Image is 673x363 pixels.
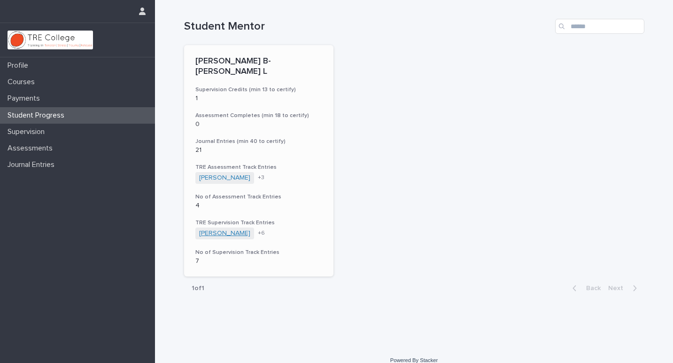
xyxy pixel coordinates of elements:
[184,20,551,33] h1: Student Mentor
[195,193,323,201] h3: No of Assessment Track Entries
[195,86,323,94] h3: Supervision Credits (min 13 to certify)
[8,31,93,49] img: L01RLPSrRaOWR30Oqb5K
[195,56,323,77] p: [PERSON_NAME] B-[PERSON_NAME] L
[4,61,36,70] p: Profile
[195,95,323,103] p: 1
[608,285,629,292] span: Next
[184,45,334,276] a: [PERSON_NAME] B-[PERSON_NAME] LSupervision Credits (min 13 to certify)1Assessment Completes (min ...
[195,120,323,128] p: 0
[195,249,323,256] h3: No of Supervision Track Entries
[4,94,47,103] p: Payments
[195,202,323,210] p: 4
[604,284,644,292] button: Next
[4,111,72,120] p: Student Progress
[195,219,323,227] h3: TRE Supervision Track Entries
[199,174,250,182] a: [PERSON_NAME]
[195,146,323,154] p: 21
[390,357,438,363] a: Powered By Stacker
[195,138,323,145] h3: Journal Entries (min 40 to certify)
[565,284,604,292] button: Back
[580,285,601,292] span: Back
[4,144,60,153] p: Assessments
[184,277,212,300] p: 1 of 1
[258,175,264,181] span: + 3
[195,112,323,119] h3: Assessment Completes (min 18 to certify)
[199,229,250,237] a: [PERSON_NAME]
[195,257,323,265] p: 7
[555,19,644,34] input: Search
[4,78,42,87] p: Courses
[258,230,265,236] span: + 6
[4,127,52,136] p: Supervision
[195,164,323,171] h3: TRE Assessment Track Entries
[4,160,62,169] p: Journal Entries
